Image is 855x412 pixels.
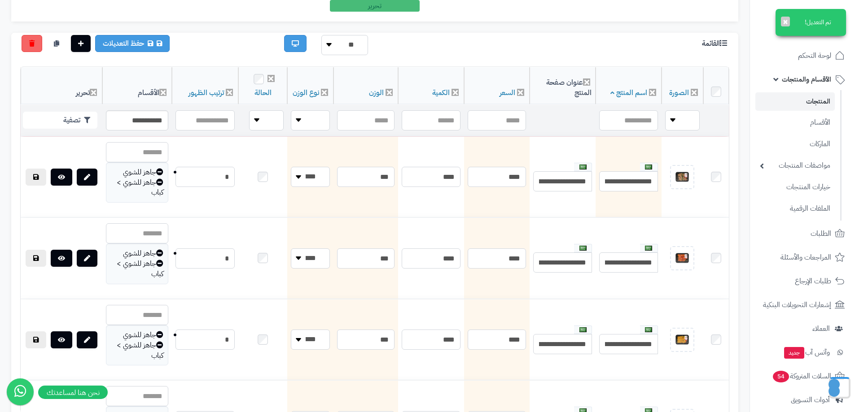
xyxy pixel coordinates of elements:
[755,294,850,316] a: إشعارات التحويلات البنكية
[102,67,172,104] th: الأقسام
[795,275,831,287] span: طلبات الإرجاع
[645,327,652,332] img: العربية
[780,251,831,264] span: المراجعات والأسئلة
[755,365,850,387] a: السلات المتروكة54
[812,322,830,335] span: العملاء
[702,39,729,48] h3: القائمة
[755,92,835,111] a: المنتجات
[95,35,170,52] a: حفظ التعديلات
[610,87,647,98] a: اسم المنتج
[432,87,450,98] a: الكمية
[23,112,97,129] button: تصفية
[755,199,835,218] a: الملفات الرقمية
[755,247,850,268] a: المراجعات والأسئلة
[755,389,850,411] a: أدوات التسويق
[755,270,850,292] a: طلبات الإرجاع
[755,134,835,154] a: الماركات
[763,299,831,311] span: إشعارات التحويلات البنكية
[111,167,163,178] div: جاهز للشوي
[111,178,163,198] div: جاهز للشوي > كباب
[755,342,850,363] a: وآتس آبجديد
[784,347,804,359] span: جديد
[21,67,102,104] th: تحرير
[189,87,224,98] a: ترتيب الظهور
[781,17,790,26] button: ×
[579,246,587,251] img: العربية
[772,370,831,382] span: السلات المتروكة
[772,370,789,382] span: 54
[369,87,384,98] a: الوزن
[755,156,835,175] a: مواصفات المنتجات
[111,248,163,259] div: جاهز للشوي
[500,87,515,98] a: السعر
[254,87,272,98] a: الحالة
[579,165,587,169] img: العربية
[669,87,689,98] a: الصورة
[783,346,830,359] span: وآتس آب
[782,73,831,86] span: الأقسام والمنتجات
[776,9,846,36] div: تم التعديل!
[755,318,850,339] a: العملاء
[645,246,652,251] img: العربية
[111,340,163,361] div: جاهز للشوي > كباب
[811,227,831,240] span: الطلبات
[791,394,830,406] span: أدوات التسويق
[645,165,652,169] img: العربية
[755,45,850,66] a: لوحة التحكم
[755,178,835,197] a: خيارات المنتجات
[798,49,831,62] span: لوحة التحكم
[579,327,587,332] img: العربية
[293,87,319,98] a: نوع الوزن
[111,259,163,279] div: جاهز للشوي > كباب
[755,113,835,132] a: الأقسام
[530,67,596,104] th: عنوان صفحة المنتج
[111,330,163,340] div: جاهز للشوي
[755,223,850,244] a: الطلبات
